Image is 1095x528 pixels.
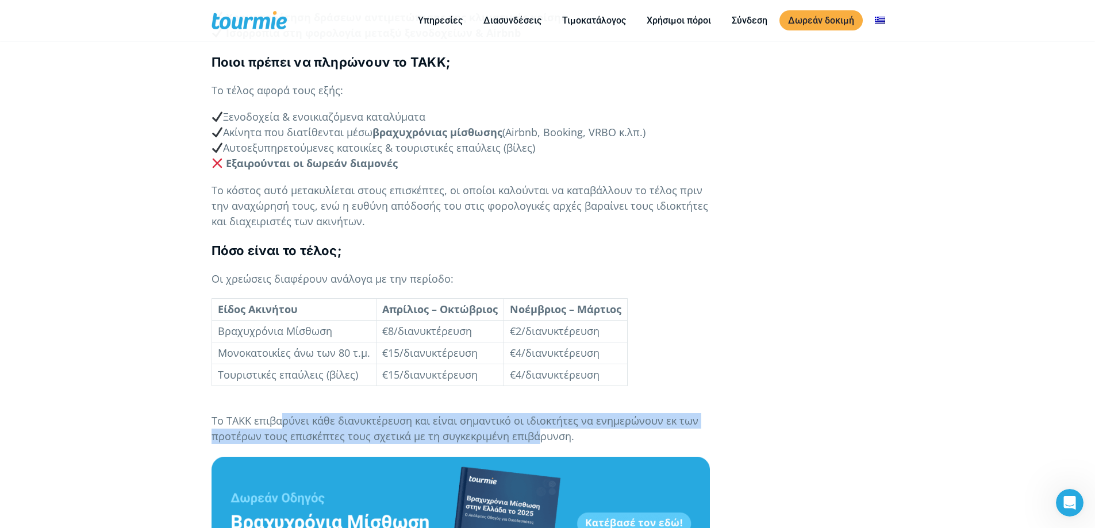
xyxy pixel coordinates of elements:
b: βραχυχρόνιας μίσθωσης [372,125,502,139]
span: €4/διανυκτέρευση [510,346,600,360]
a: Αλλαγή σε [866,13,894,28]
a: Διασυνδέσεις [475,13,550,28]
span: Το κόστος αυτό μετακυλίεται στους επισκέπτες, οι οποίοι καλούνται να καταβάλλουν το τέλος πριν τη... [212,183,708,228]
span: Τουριστικές επαύλεις (βίλες) [218,368,358,381]
span: €15/διανυκτέρευση [382,368,478,381]
span: Το ΤΑΚΚ επιβαρύνει κάθε διανυκτέρευση και είναι σημαντικό οι ιδιοκτήτες να ενημερώνουν εκ των προ... [212,414,698,443]
b: Είδος Ακινήτου [218,302,298,316]
a: Δωρεάν δοκιμή [779,10,863,30]
b: Νοέμβριος – Μάρτιος [510,302,621,316]
span: Μονοκατοικίες άνω των 80 τ.μ. [218,346,370,360]
span: Ξενοδοχεία & ενοικιαζόμενα καταλύματα [212,110,426,124]
b: Πόσο είναι το τέλος; [212,243,342,258]
b: Απρίλιος – Οκτώβριος [382,302,498,316]
a: Υπηρεσίες [409,13,471,28]
span: Ακίνητα που διατίθενται μέσω [212,125,373,139]
b: Ποιοι πρέπει να πληρώνουν το ΤΑΚΚ; [212,55,451,70]
span: €15/διανυκτέρευση [382,346,478,360]
iframe: Intercom live chat [1056,489,1084,517]
span: Βραχυχρόνια Μίσθωση [218,324,332,338]
span: Το τέλος αφορά τους εξής: [212,83,343,97]
b: Εξαιρούνται οι δωρεάν διαμονές [226,156,398,170]
span: Οι χρεώσεις διαφέρουν ανάλογα με την περίοδο: [212,272,454,286]
span: Αυτοεξυπηρετούμενες κατοικίες & τουριστικές επαύλεις (βίλες) [212,141,536,155]
a: Χρήσιμοι πόροι [638,13,720,28]
a: Τιμοκατάλογος [554,13,635,28]
span: €4/διανυκτέρευση [510,368,600,381]
span: (Airbnb, Booking, VRBO κ.λπ.) [502,125,646,139]
a: Σύνδεση [723,13,776,28]
span: €8/διανυκτέρευση [382,324,472,338]
span: €2/διανυκτέρευση [510,324,600,338]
